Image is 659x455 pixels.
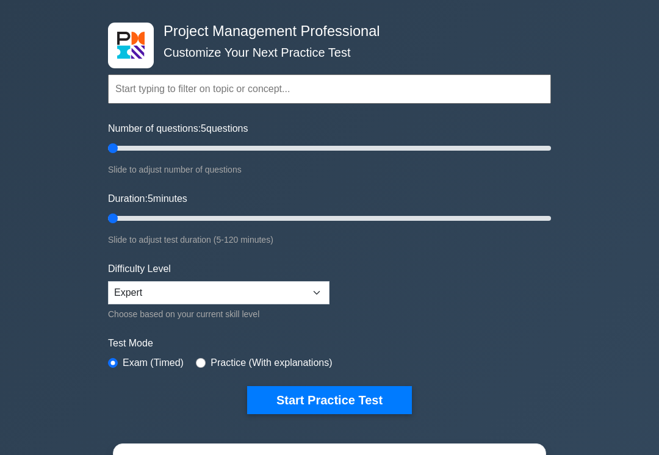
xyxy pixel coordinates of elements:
[108,262,171,277] label: Difficulty Level
[123,356,184,371] label: Exam (Timed)
[108,233,551,248] div: Slide to adjust test duration (5-120 minutes)
[108,337,551,351] label: Test Mode
[247,387,412,415] button: Start Practice Test
[211,356,332,371] label: Practice (With explanations)
[108,307,329,322] div: Choose based on your current skill level
[159,23,491,40] h4: Project Management Professional
[108,122,248,137] label: Number of questions: questions
[201,124,206,134] span: 5
[108,75,551,104] input: Start typing to filter on topic or concept...
[148,194,153,204] span: 5
[108,192,187,207] label: Duration: minutes
[108,163,551,177] div: Slide to adjust number of questions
